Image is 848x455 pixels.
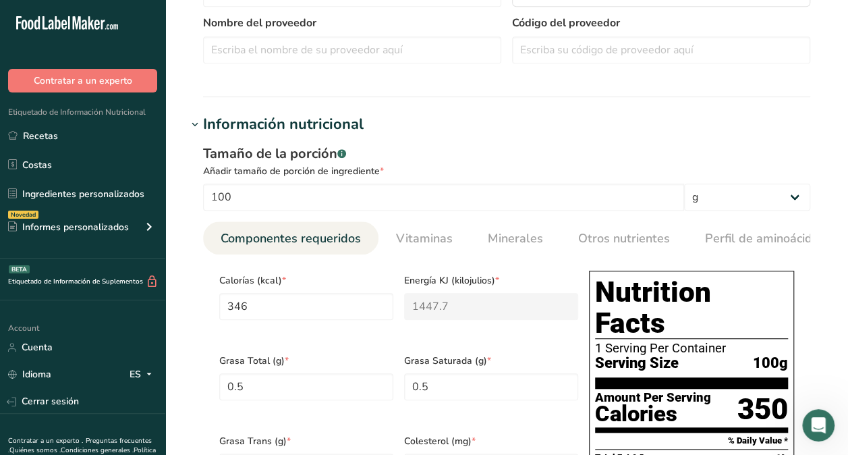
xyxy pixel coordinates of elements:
[595,404,711,424] div: Calories
[595,342,788,355] div: 1 Serving Per Container
[8,436,152,455] a: Preguntas frecuentes .
[203,113,364,136] div: Información nutricional
[512,15,810,31] label: Código del proveedor
[203,144,810,164] div: Tamaño de la porción
[753,355,788,372] span: 100g
[404,273,578,288] span: Energía KJ (kilojulios)
[512,36,810,63] input: Escriba su código de proveedor aquí
[8,363,51,386] a: Idioma
[705,230,825,248] span: Perfil de aminoácidos
[130,367,157,383] div: ES
[802,409,835,441] iframe: Intercom live chat
[203,15,501,31] label: Nombre del proveedor
[488,230,543,248] span: Minerales
[61,446,134,455] a: Condiciones generales .
[595,355,679,372] span: Serving Size
[404,434,578,448] span: Colesterol (mg)
[8,436,83,446] a: Contratar a un experto .
[9,265,30,273] div: BETA
[203,184,684,211] input: Escribe aquí el tamaño de la porción
[595,392,711,404] div: Amount Per Serving
[219,434,393,448] span: Grasa Trans (g)
[203,36,501,63] input: Escriba el nombre de su proveedor aquí
[221,230,361,248] span: Componentes requeridos
[8,211,38,219] div: Novedad
[219,273,393,288] span: Calorías (kcal)
[8,220,129,234] div: Informes personalizados
[396,230,453,248] span: Vitaminas
[404,354,578,368] span: Grasa Saturada (g)
[219,354,393,368] span: Grasa Total (g)
[578,230,670,248] span: Otros nutrientes
[737,392,788,427] div: 350
[9,446,61,455] a: Quiénes somos .
[595,277,788,339] h1: Nutrition Facts
[8,69,157,92] button: Contratar a un experto
[203,164,810,178] div: Añadir tamaño de porción de ingrediente
[595,433,788,449] section: % Daily Value *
